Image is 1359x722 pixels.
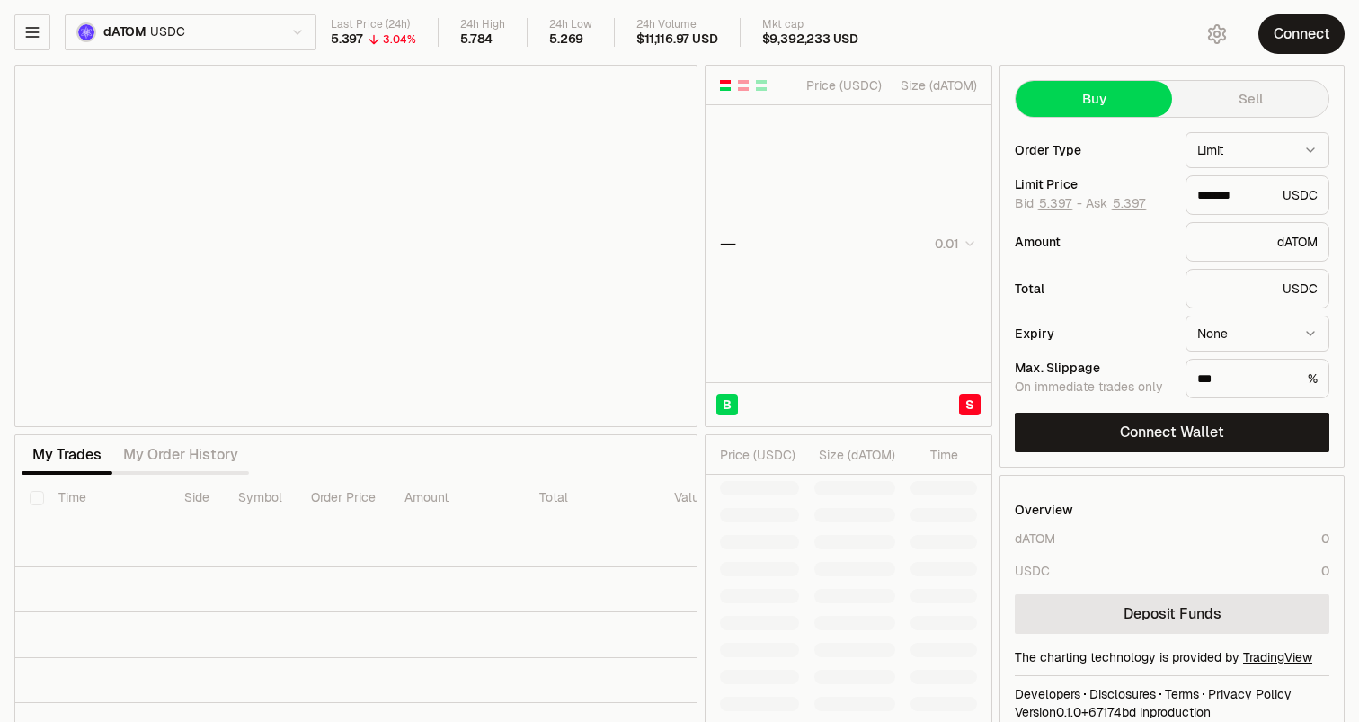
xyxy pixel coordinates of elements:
div: USDC [1186,269,1329,308]
button: Limit [1186,132,1329,168]
div: Time [910,446,958,464]
div: Amount [1015,236,1171,248]
a: Developers [1015,685,1080,703]
span: dATOM [103,24,147,40]
a: Disclosures [1089,685,1156,703]
div: The charting technology is provided by [1015,648,1329,666]
iframe: Financial Chart [15,66,697,426]
button: None [1186,316,1329,352]
a: Terms [1165,685,1199,703]
div: Limit Price [1015,178,1171,191]
th: Value [660,475,721,521]
span: 67174bd856e652f9f527cc9d9c6db29712ff2a2a [1088,704,1136,720]
button: Sell [1172,81,1328,117]
a: Privacy Policy [1208,685,1292,703]
div: Version 0.1.0 + in production [1015,703,1329,721]
div: 5.784 [460,31,493,48]
span: USDC [150,24,184,40]
div: 3.04% [383,32,416,47]
div: 24h High [460,18,505,31]
button: 5.397 [1037,196,1073,210]
button: Show Sell Orders Only [736,78,751,93]
span: B [723,396,732,414]
th: Order Price [297,475,390,521]
div: Total [1015,282,1171,295]
th: Time [44,475,170,521]
button: Select all [30,491,44,505]
div: Expiry [1015,327,1171,340]
div: dATOM [1186,222,1329,262]
th: Total [525,475,660,521]
div: $11,116.97 USD [636,31,717,48]
th: Side [170,475,224,521]
img: dATOM.svg [76,22,96,42]
button: Show Buy and Sell Orders [718,78,733,93]
span: S [965,396,974,414]
div: dATOM [1015,530,1055,548]
div: $9,392,233 USD [762,31,858,48]
div: 0 [1321,562,1329,580]
button: My Order History [112,437,249,473]
button: Buy [1016,81,1172,117]
div: 24h Volume [636,18,717,31]
button: 0.01 [929,233,977,254]
a: Deposit Funds [1015,594,1329,634]
button: Connect Wallet [1015,413,1329,452]
div: Order Type [1015,144,1171,156]
div: Price ( USDC ) [720,446,799,464]
div: USDC [1015,562,1050,580]
div: Overview [1015,501,1073,519]
div: 24h Low [549,18,592,31]
span: Bid - [1015,196,1082,212]
div: Max. Slippage [1015,361,1171,374]
div: % [1186,359,1329,398]
button: Connect [1258,14,1345,54]
span: Ask [1086,196,1147,212]
th: Symbol [224,475,297,521]
div: On immediate trades only [1015,379,1171,396]
div: 5.397 [331,31,363,48]
a: TradingView [1243,649,1312,665]
div: 5.269 [549,31,583,48]
th: Amount [390,475,525,521]
div: Size ( dATOM ) [814,446,895,464]
div: — [720,231,736,256]
div: Size ( dATOM ) [897,76,977,94]
div: 0 [1321,530,1329,548]
div: Last Price (24h) [331,18,416,31]
button: 5.397 [1111,196,1147,210]
button: My Trades [22,437,112,473]
div: Mkt cap [762,18,858,31]
div: USDC [1186,175,1329,215]
div: Price ( USDC ) [802,76,882,94]
button: Show Buy Orders Only [754,78,768,93]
